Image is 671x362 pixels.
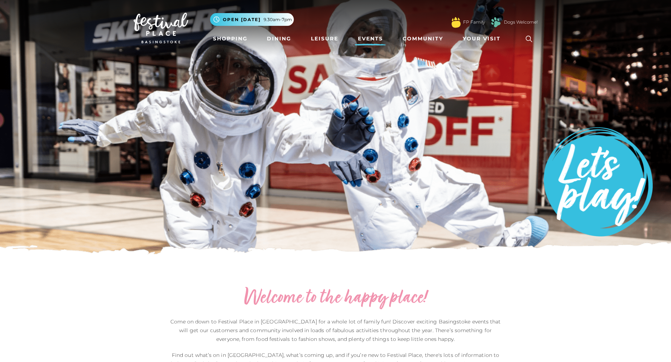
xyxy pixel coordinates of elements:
[168,317,503,343] p: Come on down to Festival Place in [GEOGRAPHIC_DATA] for a whole lot of family fun! Discover excit...
[463,35,501,43] span: Your Visit
[460,32,507,45] a: Your Visit
[210,32,250,45] a: Shopping
[504,19,538,25] a: Dogs Welcome!
[355,32,386,45] a: Events
[223,16,261,23] span: Open [DATE]
[210,13,294,26] button: Open [DATE] 9.30am-7pm
[400,32,446,45] a: Community
[264,32,294,45] a: Dining
[134,13,188,43] img: Festival Place Logo
[264,16,292,23] span: 9.30am-7pm
[308,32,341,45] a: Leisure
[168,287,503,310] h2: Welcome to the happy place!
[463,19,485,25] a: FP Family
